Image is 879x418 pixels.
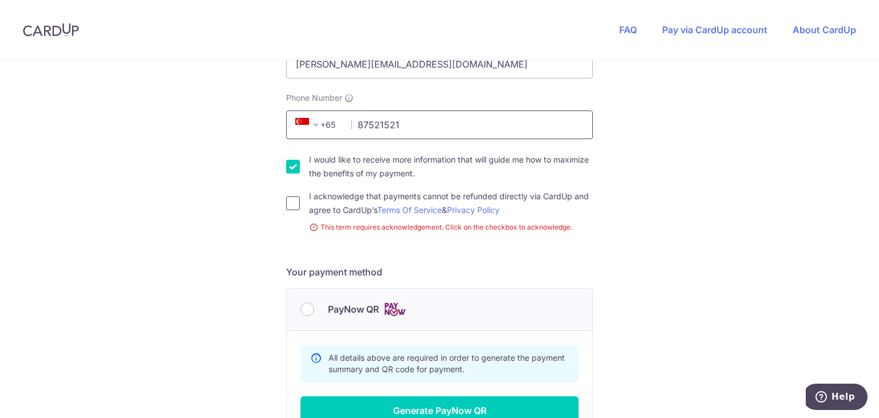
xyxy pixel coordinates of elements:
a: Privacy Policy [447,205,500,215]
input: Email address [286,50,593,78]
span: Phone Number [286,92,342,104]
a: Terms Of Service [377,205,442,215]
a: Pay via CardUp account [662,24,767,36]
img: Cards logo [383,302,406,317]
span: +65 [295,118,323,132]
label: I would like to receive more information that will guide me how to maximize the benefits of my pa... [309,153,593,180]
img: CardUp [23,23,79,37]
label: I acknowledge that payments cannot be refunded directly via CardUp and agree to CardUp’s & [309,190,593,217]
span: All details above are required in order to generate the payment summary and QR code for payment. [328,353,565,374]
h5: Your payment method [286,265,593,279]
iframe: Opens a widget where you can find more information [806,384,868,412]
small: This term requires acknowledgement. Click on the checkbox to acknowledge. [309,222,593,233]
span: +65 [292,118,343,132]
a: FAQ [619,24,637,36]
div: PayNow QR Cards logo [300,302,579,317]
a: About CardUp [793,24,856,36]
span: PayNow QR [328,302,379,316]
